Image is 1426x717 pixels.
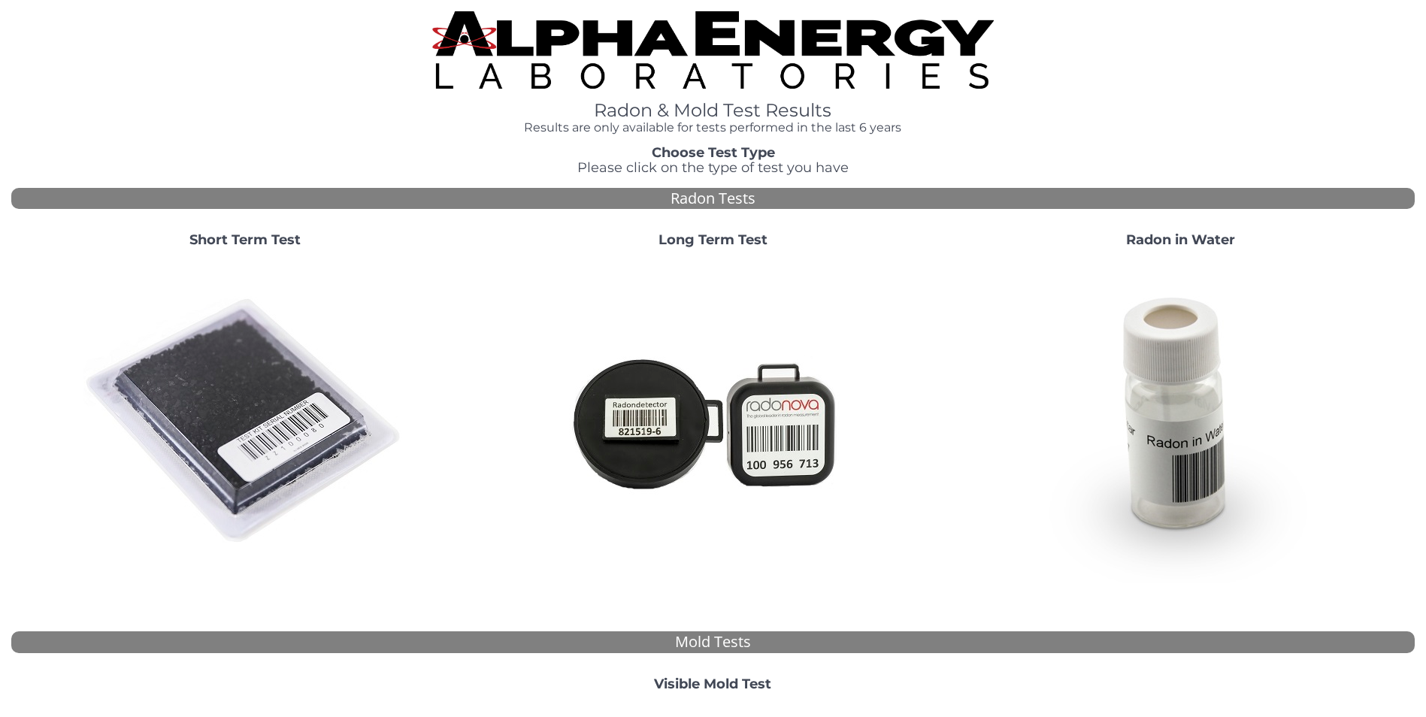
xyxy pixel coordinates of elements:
[1019,260,1343,583] img: RadoninWater.jpg
[1126,231,1235,248] strong: Radon in Water
[432,101,994,120] h1: Radon & Mold Test Results
[654,676,771,692] strong: Visible Mold Test
[551,260,874,583] img: Radtrak2vsRadtrak3.jpg
[432,11,994,89] img: TightCrop.jpg
[652,144,775,161] strong: Choose Test Type
[659,231,767,248] strong: Long Term Test
[189,231,301,248] strong: Short Term Test
[11,631,1415,653] div: Mold Tests
[432,121,994,135] h4: Results are only available for tests performed in the last 6 years
[83,260,407,583] img: ShortTerm.jpg
[577,159,849,176] span: Please click on the type of test you have
[11,188,1415,210] div: Radon Tests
